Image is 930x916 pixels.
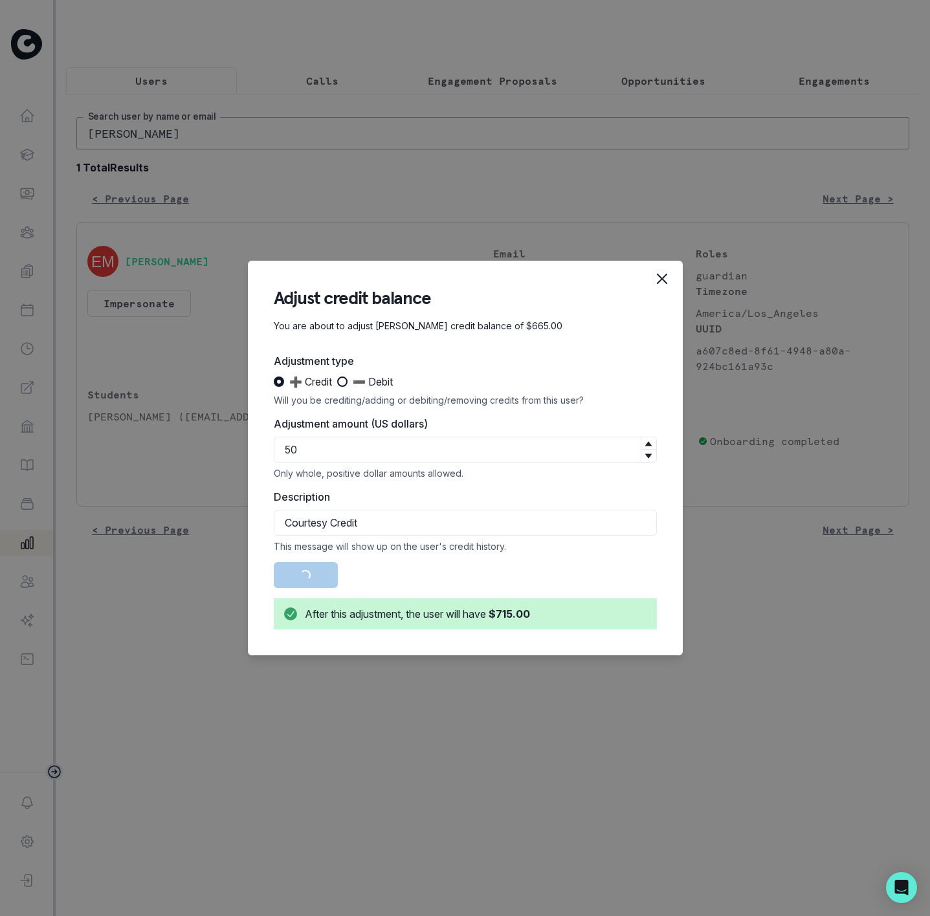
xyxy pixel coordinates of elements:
[289,374,332,389] span: ➕ Credit
[274,353,649,369] label: Adjustment type
[274,287,657,309] header: Adjust credit balance
[649,266,675,292] button: Close
[305,606,530,622] div: After this adjustment, the user will have
[274,320,657,333] p: You are about to adjust [PERSON_NAME] credit balance of $665.00
[274,541,657,552] div: This message will show up on the user's credit history.
[353,374,393,389] span: ➖ Debit
[489,607,530,620] b: $715.00
[886,872,917,903] div: Open Intercom Messenger
[274,489,649,505] label: Description
[274,395,657,406] div: Will you be crediting/adding or debiting/removing credits from this user?
[274,416,649,431] label: Adjustment amount (US dollars)
[274,468,657,479] div: Only whole, positive dollar amounts allowed.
